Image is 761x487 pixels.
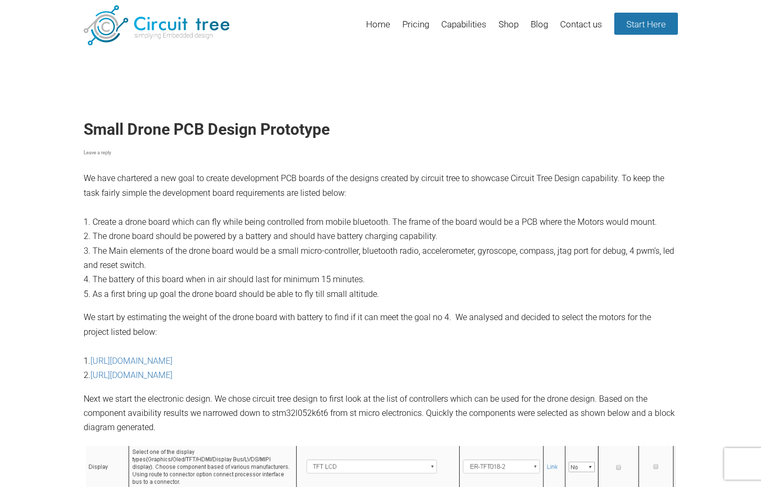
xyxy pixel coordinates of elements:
[366,12,390,46] a: Home
[499,12,519,46] a: Shop
[90,356,173,366] a: [URL][DOMAIN_NAME]
[614,13,678,35] a: Start Here
[84,310,678,382] p: We start by estimating the weight of the drone board with battery to find if it can meet the goal...
[531,12,548,46] a: Blog
[84,120,678,139] h1: Small Drone PCB Design Prototype
[560,12,602,46] a: Contact us
[84,5,229,45] img: Circuit Tree
[84,392,678,435] p: Next we start the electronic design. We chose circuit tree design to first look at the list of co...
[90,370,173,380] a: [URL][DOMAIN_NAME]
[402,12,429,46] a: Pricing
[84,150,111,155] a: Leave a reply
[441,12,486,46] a: Capabilities
[84,104,678,301] p: We have chartered a new goal to create development PCB boards of the designs created by circuit t...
